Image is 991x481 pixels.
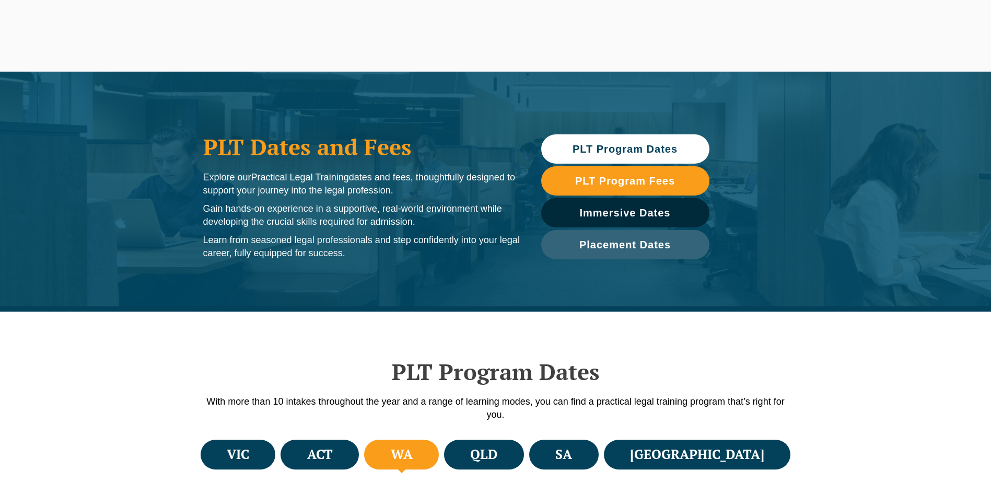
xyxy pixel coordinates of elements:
[198,395,794,421] p: With more than 10 intakes throughout the year and a range of learning modes, you can find a pract...
[203,202,520,228] p: Gain hands-on experience in a supportive, real-world environment while developing the crucial ski...
[580,208,671,218] span: Immersive Dates
[203,171,520,197] p: Explore our dates and fees, thoughtfully designed to support your journey into the legal profession.
[227,446,249,463] h4: VIC
[541,230,709,259] a: Placement Dates
[541,166,709,196] a: PLT Program Fees
[579,239,671,250] span: Placement Dates
[251,172,349,182] span: Practical Legal Training
[555,446,572,463] h4: SA
[203,234,520,260] p: Learn from seasoned legal professionals and step confidently into your legal career, fully equipp...
[630,446,764,463] h4: [GEOGRAPHIC_DATA]
[470,446,497,463] h4: QLD
[307,446,333,463] h4: ACT
[203,134,520,160] h1: PLT Dates and Fees
[541,134,709,164] a: PLT Program Dates
[575,176,675,186] span: PLT Program Fees
[198,359,794,385] h2: PLT Program Dates
[573,144,678,154] span: PLT Program Dates
[541,198,709,227] a: Immersive Dates
[391,446,413,463] h4: WA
